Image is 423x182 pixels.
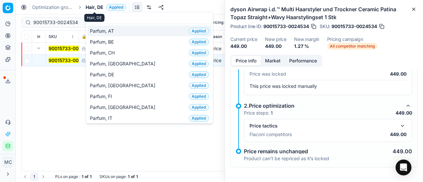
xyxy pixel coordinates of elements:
[189,93,209,100] span: Applied
[244,155,412,162] p: Product can’t be repriced as it’s locked
[294,43,319,50] dd: 1.27 %
[32,4,126,11] nav: breadcrumb
[250,131,292,138] p: Flaconi competitors
[230,37,257,42] dt: Current price
[90,71,117,78] span: Parfum, DE
[49,34,57,39] span: SKU
[327,37,377,42] dt: Pricing campaign
[99,174,127,179] span: SKUs on page :
[39,173,47,181] button: Go to next page
[390,71,406,77] p: 449.00
[189,82,209,89] span: Applied
[3,157,13,167] button: MC
[90,60,158,67] span: Parfum, [GEOGRAPHIC_DATA]
[90,93,115,100] span: Parfum, FI
[90,28,117,34] span: Parfum, AT
[294,37,319,42] dt: New margin
[189,115,209,122] span: Applied
[250,83,406,90] div: This price was locked manually
[131,174,135,179] strong: of
[55,174,78,179] span: PLs on page
[327,43,377,50] span: All competitor matching
[197,57,238,64] div: block price
[49,57,93,64] button: 90015733-0024534
[285,56,321,66] button: Performance
[261,56,285,66] button: Market
[230,24,262,29] span: Product line ID :
[98,12,209,25] input: Search groups...
[244,102,402,110] div: 2.Price optimization
[263,23,309,30] span: 90015733-0024534
[49,45,93,52] button: 90015733-0024534
[265,37,286,42] dt: New price
[244,110,273,116] p: Price steps:
[55,174,92,179] div: :
[82,174,83,179] strong: 1
[30,173,38,181] button: 1
[189,50,209,56] span: Applied
[35,33,43,41] button: Expand all
[49,57,93,63] mark: 90015733-0024534
[90,50,117,56] span: Parfum, CH
[84,14,104,22] div: Hair, DE
[396,160,411,175] div: Open Intercom Messenger
[230,5,418,21] h2: dyson Airwrap i.d.™ Multi Haarstyler und Trockner Ceramic Patina Topaz Straight+Wavy Haarstylings...
[90,82,158,89] span: Parfum, [GEOGRAPHIC_DATA]
[189,60,209,67] span: Applied
[189,71,209,78] span: Applied
[128,174,130,179] strong: 1
[393,149,412,154] p: 449.00
[106,4,126,11] span: Applied
[250,123,396,129] div: Price tactics
[90,104,158,111] span: Parfum, [GEOGRAPHIC_DATA]
[35,44,43,52] button: Expand
[244,149,308,154] p: Price remains unchanged
[197,45,238,52] div: block price
[189,104,209,111] span: Applied
[390,131,406,138] p: 449.00
[265,43,286,50] dd: 449.00
[396,110,412,116] p: 449.00
[86,24,213,123] div: Suggestions
[86,4,126,11] span: Hair, DEApplied
[189,28,209,34] span: Applied
[90,115,115,122] span: Parfum, IT
[49,46,93,51] mark: 90015733-0024534
[90,174,92,179] strong: 1
[250,71,286,77] p: Price was locked
[82,34,87,39] span: 🔒
[271,110,273,116] strong: 1
[320,24,330,29] span: SKU :
[21,173,29,181] button: Go to previous page
[32,4,74,11] a: Optimization groups
[189,39,209,45] span: Applied
[136,174,138,179] strong: 1
[86,4,103,11] span: Hair, DE
[21,173,47,181] nav: pagination
[33,19,106,26] input: Search by SKU or title
[230,43,257,50] dd: 449.00
[90,39,116,45] span: Parfum, BE
[85,174,89,179] strong: of
[331,23,377,30] span: 90015733-0024534
[231,56,261,66] button: Price info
